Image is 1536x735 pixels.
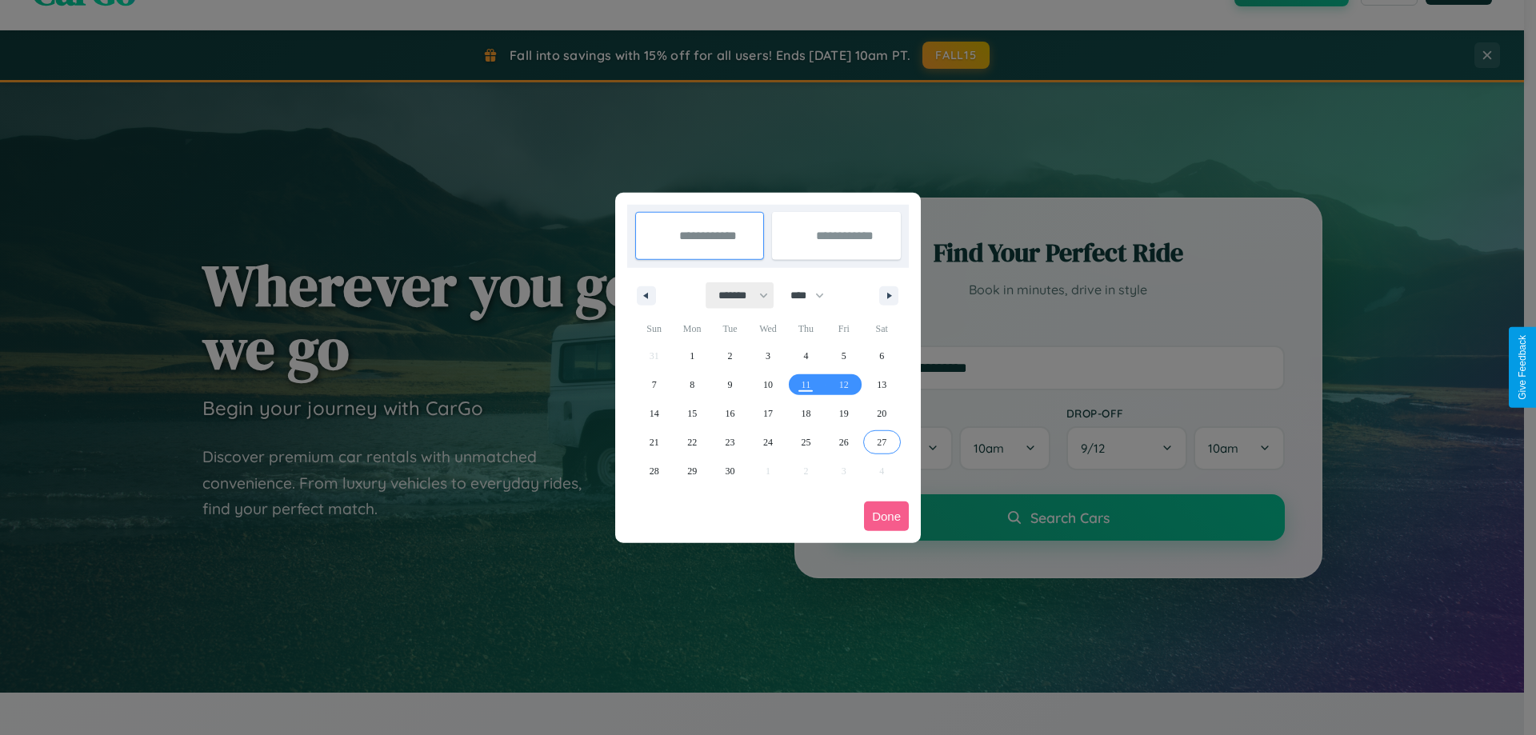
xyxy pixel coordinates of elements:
span: 12 [839,370,849,399]
button: 20 [863,399,901,428]
span: 18 [801,399,810,428]
span: 11 [802,370,811,399]
span: 5 [842,342,846,370]
span: Thu [787,316,825,342]
button: 5 [825,342,862,370]
span: 8 [690,370,694,399]
button: 30 [711,457,749,485]
button: 18 [787,399,825,428]
button: 23 [711,428,749,457]
button: 14 [635,399,673,428]
button: 13 [863,370,901,399]
button: 15 [673,399,710,428]
span: 21 [650,428,659,457]
span: Sun [635,316,673,342]
button: 19 [825,399,862,428]
span: Wed [749,316,786,342]
button: 17 [749,399,786,428]
span: Tue [711,316,749,342]
span: 17 [763,399,773,428]
div: Give Feedback [1517,335,1528,400]
span: 29 [687,457,697,485]
span: 25 [801,428,810,457]
span: 16 [726,399,735,428]
button: 8 [673,370,710,399]
span: 10 [763,370,773,399]
button: 29 [673,457,710,485]
button: 2 [711,342,749,370]
span: 28 [650,457,659,485]
button: 16 [711,399,749,428]
span: 6 [879,342,884,370]
button: 25 [787,428,825,457]
button: 11 [787,370,825,399]
button: 6 [863,342,901,370]
button: 27 [863,428,901,457]
span: 22 [687,428,697,457]
button: 7 [635,370,673,399]
span: 1 [690,342,694,370]
button: 12 [825,370,862,399]
span: 19 [839,399,849,428]
button: 10 [749,370,786,399]
span: 2 [728,342,733,370]
span: 26 [839,428,849,457]
button: 9 [711,370,749,399]
span: Mon [673,316,710,342]
button: 4 [787,342,825,370]
button: Done [864,501,909,531]
button: 28 [635,457,673,485]
span: Fri [825,316,862,342]
button: 3 [749,342,786,370]
span: 3 [766,342,770,370]
span: 9 [728,370,733,399]
span: 30 [726,457,735,485]
span: 15 [687,399,697,428]
button: 26 [825,428,862,457]
span: 23 [726,428,735,457]
button: 1 [673,342,710,370]
span: 14 [650,399,659,428]
span: 27 [877,428,886,457]
span: 13 [877,370,886,399]
span: 24 [763,428,773,457]
button: 22 [673,428,710,457]
span: 7 [652,370,657,399]
button: 21 [635,428,673,457]
span: Sat [863,316,901,342]
span: 4 [803,342,808,370]
button: 24 [749,428,786,457]
span: 20 [877,399,886,428]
